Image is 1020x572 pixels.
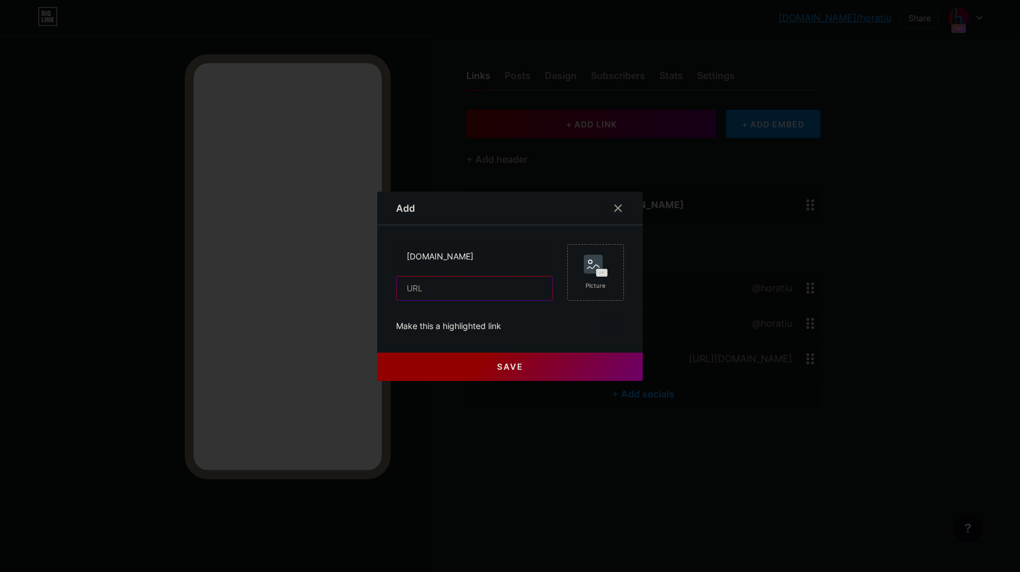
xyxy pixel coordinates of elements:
div: Add [396,201,415,215]
div: Make this a highlighted link [396,320,501,334]
input: URL [397,277,552,300]
input: Title [397,245,552,268]
div: Picture [584,281,607,290]
span: Save [497,361,524,372]
button: Save [377,353,643,381]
